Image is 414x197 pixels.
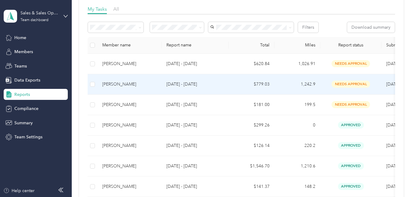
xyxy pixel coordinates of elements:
[14,63,27,69] span: Teams
[274,74,320,95] td: 1,242.9
[386,122,400,128] span: [DATE]
[229,136,274,156] td: $126.14
[3,188,34,194] button: Help center
[332,60,370,67] span: needs approval
[14,91,30,98] span: Reports
[234,42,270,48] div: Total
[332,81,370,88] span: needs approval
[338,183,364,190] span: approved
[380,163,414,197] iframe: Everlance-gr Chat Button Frame
[325,42,376,48] span: Report status
[166,183,224,190] p: [DATE] - [DATE]
[386,82,400,87] span: [DATE]
[162,37,229,54] th: Report name
[102,163,157,170] div: [PERSON_NAME]
[386,143,400,148] span: [DATE]
[166,142,224,149] p: [DATE] - [DATE]
[102,142,157,149] div: [PERSON_NAME]
[102,101,157,108] div: [PERSON_NAME]
[14,105,38,112] span: Compliance
[20,18,49,22] div: Team dashboard
[274,95,320,115] td: 199.5
[102,42,157,48] div: Member name
[166,122,224,129] p: [DATE] - [DATE]
[338,142,364,149] span: approved
[298,22,318,33] button: Filters
[14,77,40,83] span: Data Exports
[332,101,370,108] span: needs approval
[347,22,395,33] button: Download summary
[229,156,274,177] td: $1,546.70
[166,163,224,170] p: [DATE] - [DATE]
[14,120,33,126] span: Summary
[386,61,400,66] span: [DATE]
[229,177,274,197] td: $141.37
[97,37,162,54] th: Member name
[113,6,119,12] span: All
[229,115,274,136] td: $299.26
[20,10,59,16] div: Sales & Sales Ops Team
[274,115,320,136] td: 0
[229,95,274,115] td: $181.00
[338,162,364,170] span: approved
[274,136,320,156] td: 220.2
[102,81,157,88] div: [PERSON_NAME]
[386,102,400,107] span: [DATE]
[274,156,320,177] td: 1,210.6
[14,35,26,41] span: Home
[274,177,320,197] td: 148.2
[88,6,107,12] span: My Tasks
[166,101,224,108] p: [DATE] - [DATE]
[274,54,320,74] td: 1,026.91
[102,122,157,129] div: [PERSON_NAME]
[14,134,42,140] span: Team Settings
[166,81,224,88] p: [DATE] - [DATE]
[14,49,33,55] span: Members
[338,122,364,129] span: approved
[229,54,274,74] td: $620.84
[229,74,274,95] td: $779.03
[166,60,224,67] p: [DATE] - [DATE]
[279,42,315,48] div: Miles
[102,183,157,190] div: [PERSON_NAME]
[102,60,157,67] div: [PERSON_NAME]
